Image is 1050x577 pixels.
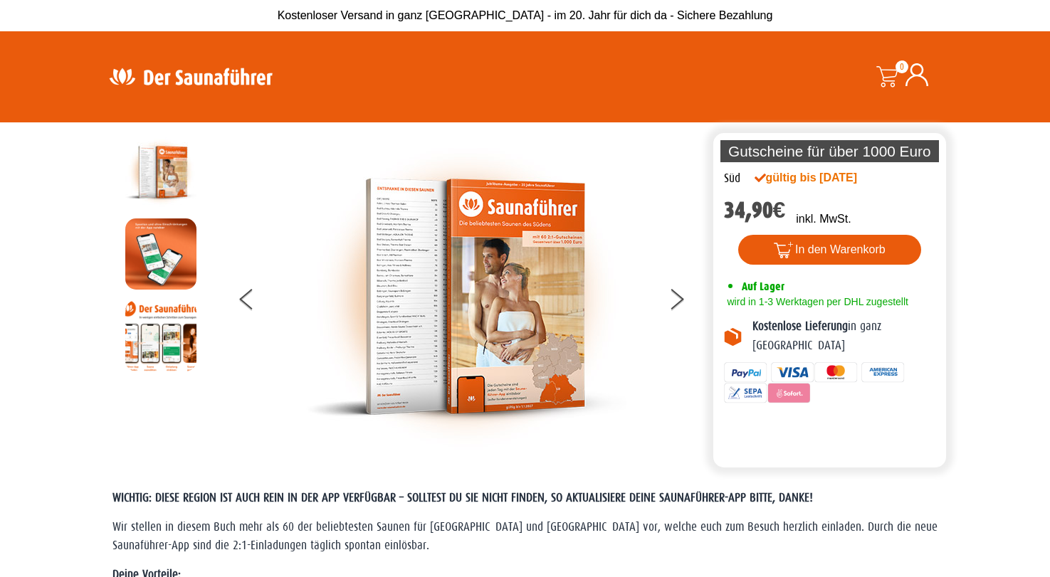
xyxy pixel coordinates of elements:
[773,197,786,223] span: €
[720,140,940,162] p: Gutscheine für über 1000 Euro
[724,169,740,188] div: Süd
[278,9,773,21] span: Kostenloser Versand in ganz [GEOGRAPHIC_DATA] - im 20. Jahr für dich da - Sichere Bezahlung
[125,300,196,371] img: Anleitung7tn
[755,169,888,186] div: gültig bis [DATE]
[738,235,921,265] button: In den Warenkorb
[125,218,196,290] img: MOCKUP-iPhone_regional
[796,211,851,228] p: inkl. MwSt.
[724,296,908,307] span: wird in 1-3 Werktagen per DHL zugestellt
[752,319,848,333] b: Kostenlose Lieferung
[752,317,936,355] p: in ganz [GEOGRAPHIC_DATA]
[112,520,938,552] span: Wir stellen in diesem Buch mehr als 60 der beliebtesten Saunen für [GEOGRAPHIC_DATA] und [GEOGRAP...
[306,137,626,457] img: der-saunafuehrer-2025-sued
[125,137,196,208] img: der-saunafuehrer-2025-sued
[742,280,784,293] span: Auf Lager
[112,491,813,504] span: WICHTIG: DIESE REGION IST AUCH REIN IN DER APP VERFÜGBAR – SOLLTEST DU SIE NICHT FINDEN, SO AKTUA...
[724,197,786,223] bdi: 34,90
[896,60,908,73] span: 0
